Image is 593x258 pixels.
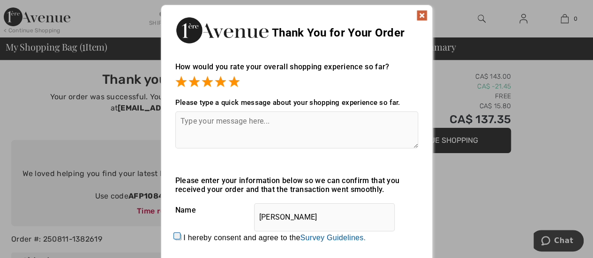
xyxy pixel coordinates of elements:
div: Please type a quick message about your shopping experience so far. [175,98,418,107]
div: How would you rate your overall shopping experience so far? [175,53,418,89]
span: Thank You for Your Order [272,26,405,39]
a: Survey Guidelines. [300,234,366,242]
div: Please enter your information below so we can confirm that you received your order and that the t... [175,176,418,194]
label: I hereby consent and agree to the [183,234,366,242]
img: Thank You for Your Order [175,15,269,46]
span: Chat [21,7,40,15]
div: Name [175,199,418,222]
img: x [416,10,428,21]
